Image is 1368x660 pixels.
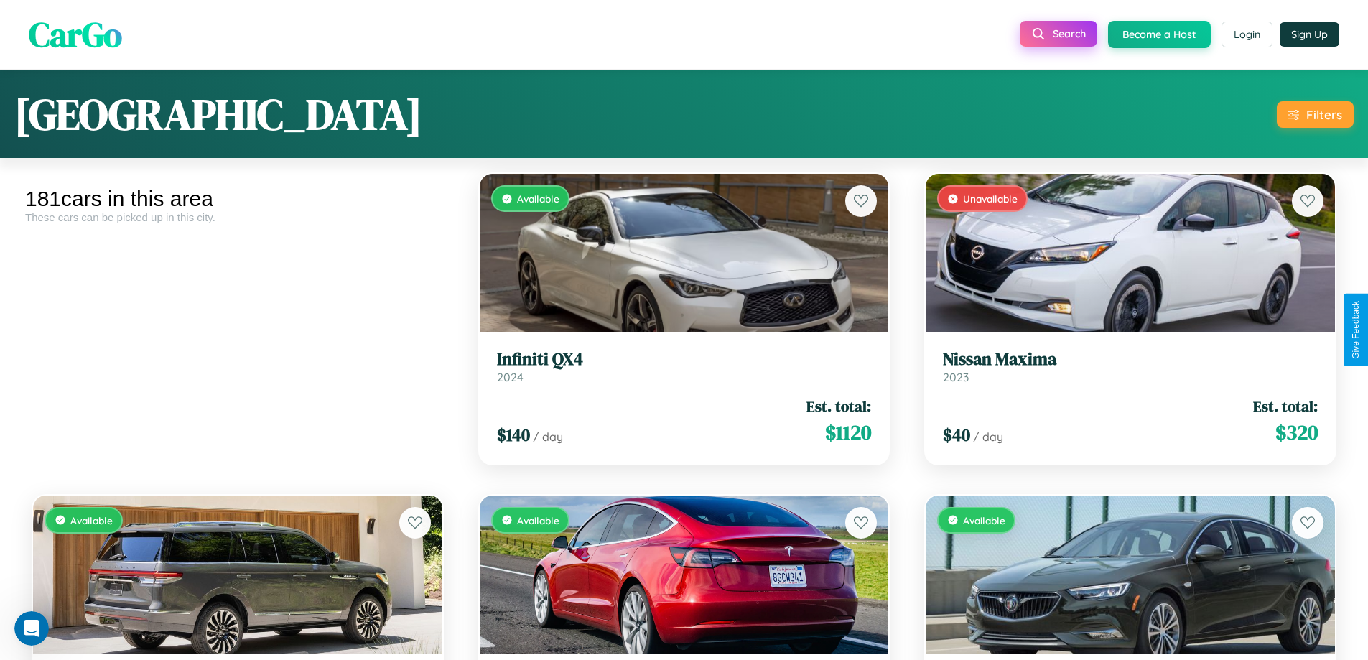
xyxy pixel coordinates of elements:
span: $ 140 [497,423,530,447]
a: Nissan Maxima2023 [943,349,1318,384]
h3: Infiniti QX4 [497,349,872,370]
div: These cars can be picked up in this city. [25,211,450,223]
span: 2024 [497,370,524,384]
div: Filters [1306,107,1342,122]
span: CarGo [29,11,122,58]
button: Search [1020,21,1097,47]
span: Available [517,514,559,526]
div: 181 cars in this area [25,187,450,211]
h3: Nissan Maxima [943,349,1318,370]
span: Est. total: [1253,396,1318,417]
iframe: Intercom live chat [14,611,49,646]
div: Give Feedback [1351,301,1361,359]
span: / day [973,429,1003,444]
h1: [GEOGRAPHIC_DATA] [14,85,422,144]
span: $ 320 [1275,418,1318,447]
a: Infiniti QX42024 [497,349,872,384]
span: Available [963,514,1005,526]
button: Sign Up [1280,22,1339,47]
button: Login [1222,22,1272,47]
span: 2023 [943,370,969,384]
span: Search [1053,27,1086,40]
span: Est. total: [806,396,871,417]
span: $ 40 [943,423,970,447]
span: $ 1120 [825,418,871,447]
span: Available [517,192,559,205]
button: Filters [1277,101,1354,128]
span: / day [533,429,563,444]
span: Unavailable [963,192,1018,205]
span: Available [70,514,113,526]
button: Become a Host [1108,21,1211,48]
